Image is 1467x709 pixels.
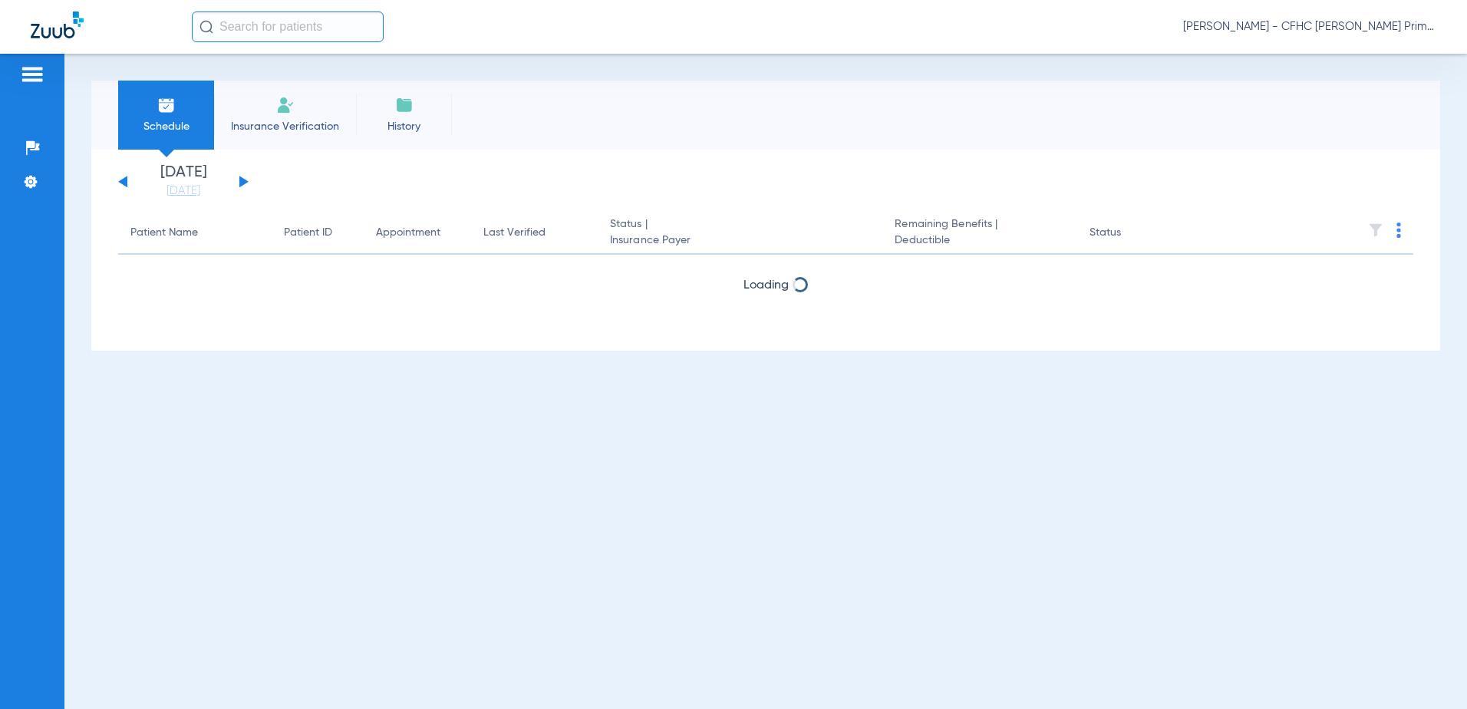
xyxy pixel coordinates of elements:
[1183,19,1436,35] span: [PERSON_NAME] - CFHC [PERSON_NAME] Primary Care Dental
[1077,212,1181,255] th: Status
[130,225,198,241] div: Patient Name
[31,12,84,38] img: Zuub Logo
[882,212,1076,255] th: Remaining Benefits |
[483,225,546,241] div: Last Verified
[137,183,229,199] a: [DATE]
[192,12,384,42] input: Search for patients
[20,65,45,84] img: hamburger-icon
[483,225,585,241] div: Last Verified
[895,232,1064,249] span: Deductible
[395,96,414,114] img: History
[1368,223,1383,238] img: filter.svg
[157,96,176,114] img: Schedule
[368,119,440,134] span: History
[276,96,295,114] img: Manual Insurance Verification
[376,225,440,241] div: Appointment
[226,119,344,134] span: Insurance Verification
[598,212,882,255] th: Status |
[284,225,332,241] div: Patient ID
[610,232,870,249] span: Insurance Payer
[199,20,213,34] img: Search Icon
[1396,223,1401,238] img: group-dot-blue.svg
[376,225,459,241] div: Appointment
[130,119,203,134] span: Schedule
[743,279,789,292] span: Loading
[137,165,229,199] li: [DATE]
[284,225,351,241] div: Patient ID
[130,225,259,241] div: Patient Name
